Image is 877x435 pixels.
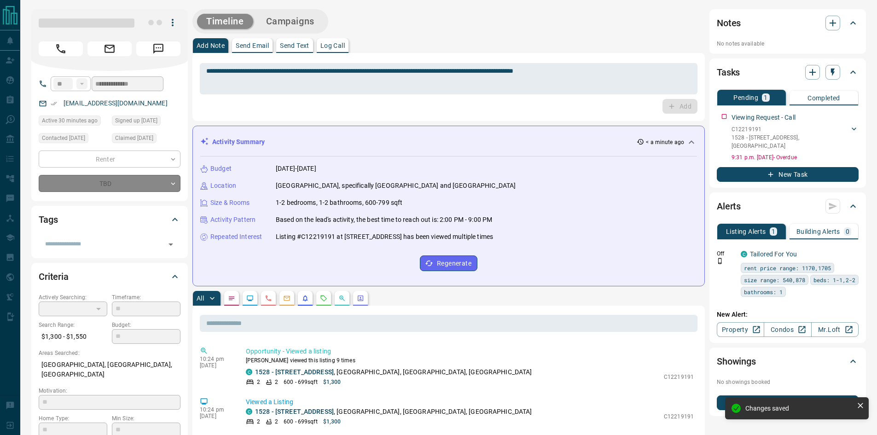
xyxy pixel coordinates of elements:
h2: Notes [717,16,741,30]
p: , [GEOGRAPHIC_DATA], [GEOGRAPHIC_DATA], [GEOGRAPHIC_DATA] [255,367,532,377]
p: Activity Pattern [210,215,256,225]
svg: Listing Alerts [302,295,309,302]
p: Send Text [280,42,309,49]
h2: Criteria [39,269,69,284]
div: Tue Aug 05 2025 [112,133,180,146]
button: Open [164,238,177,251]
p: Listing #C12219191 at [STREET_ADDRESS] has been viewed multiple times [276,232,493,242]
p: $1,300 [323,418,341,426]
p: Activity Summary [212,137,265,147]
button: Timeline [197,14,253,29]
p: Repeated Interest [210,232,262,242]
a: Property [717,322,764,337]
p: No notes available [717,40,859,48]
svg: Opportunities [338,295,346,302]
p: C12219191 [732,125,849,133]
div: Criteria [39,266,180,288]
div: Tue Aug 05 2025 [39,133,107,146]
p: 0 [846,228,849,235]
div: Activity Summary< a minute ago [200,133,697,151]
h2: Showings [717,354,756,369]
p: Viewed a Listing [246,397,694,407]
div: Tasks [717,61,859,83]
p: [DATE] [200,413,232,419]
p: Budget [210,164,232,174]
span: Active 30 minutes ago [42,116,98,125]
span: Message [136,41,180,56]
span: bathrooms: 1 [744,287,783,296]
span: Email [87,41,132,56]
p: Building Alerts [796,228,840,235]
div: Changes saved [745,405,853,412]
p: New Alert: [717,310,859,319]
p: Budget: [112,321,180,329]
button: New Showing [717,395,859,410]
svg: Agent Actions [357,295,364,302]
span: Claimed [DATE] [115,133,153,143]
p: Location [210,181,236,191]
p: $1,300 [323,378,341,386]
div: Renter [39,151,180,168]
svg: Calls [265,295,272,302]
p: Timeframe: [112,293,180,302]
div: Mon Aug 11 2025 [39,116,107,128]
p: All [197,295,204,302]
div: Showings [717,350,859,372]
div: C122191911528 - [STREET_ADDRESS],[GEOGRAPHIC_DATA] [732,123,859,152]
p: [DATE] [200,362,232,369]
svg: Notes [228,295,235,302]
div: TBD [39,175,180,192]
p: Listing Alerts [726,228,766,235]
a: Tailored For You [750,250,797,258]
button: New Task [717,167,859,182]
span: Signed up [DATE] [115,116,157,125]
div: condos.ca [741,251,747,257]
p: [GEOGRAPHIC_DATA], specifically [GEOGRAPHIC_DATA] and [GEOGRAPHIC_DATA] [276,181,516,191]
div: Notes [717,12,859,34]
p: 2 [275,378,278,386]
p: $1,300 - $1,550 [39,329,107,344]
p: Send Email [236,42,269,49]
p: Size & Rooms [210,198,250,208]
svg: Push Notification Only [717,258,723,264]
p: Actively Searching: [39,293,107,302]
p: Min Size: [112,414,180,423]
div: condos.ca [246,408,252,415]
p: Off [717,249,735,258]
svg: Email Verified [51,100,57,107]
svg: Lead Browsing Activity [246,295,254,302]
h2: Tasks [717,65,740,80]
div: Alerts [717,195,859,217]
div: Mon Aug 04 2025 [112,116,180,128]
p: Based on the lead's activity, the best time to reach out is: 2:00 PM - 9:00 PM [276,215,492,225]
div: Tags [39,209,180,231]
p: 1 [764,94,767,101]
h2: Alerts [717,199,741,214]
p: Log Call [320,42,345,49]
p: 1 [772,228,775,235]
p: 9:31 p.m. [DATE] - Overdue [732,153,859,162]
a: 1528 - [STREET_ADDRESS] [255,408,334,415]
a: 1528 - [STREET_ADDRESS] [255,368,334,376]
p: Add Note [197,42,225,49]
p: C12219191 [664,373,694,381]
span: rent price range: 1170,1705 [744,263,831,273]
p: [GEOGRAPHIC_DATA], [GEOGRAPHIC_DATA], [GEOGRAPHIC_DATA] [39,357,180,382]
p: 10:24 pm [200,356,232,362]
p: No showings booked [717,378,859,386]
p: < a minute ago [646,138,684,146]
p: , [GEOGRAPHIC_DATA], [GEOGRAPHIC_DATA], [GEOGRAPHIC_DATA] [255,407,532,417]
button: Regenerate [420,255,477,271]
p: Viewing Request - Call [732,113,796,122]
div: condos.ca [246,369,252,375]
span: Contacted [DATE] [42,133,85,143]
button: Campaigns [257,14,324,29]
p: Areas Searched: [39,349,180,357]
p: 600 - 699 sqft [284,418,317,426]
p: 2 [275,418,278,426]
p: [DATE]-[DATE] [276,164,316,174]
p: Completed [807,95,840,101]
a: Condos [764,322,811,337]
p: [PERSON_NAME] viewed this listing 9 times [246,356,694,365]
p: 10:24 pm [200,406,232,413]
